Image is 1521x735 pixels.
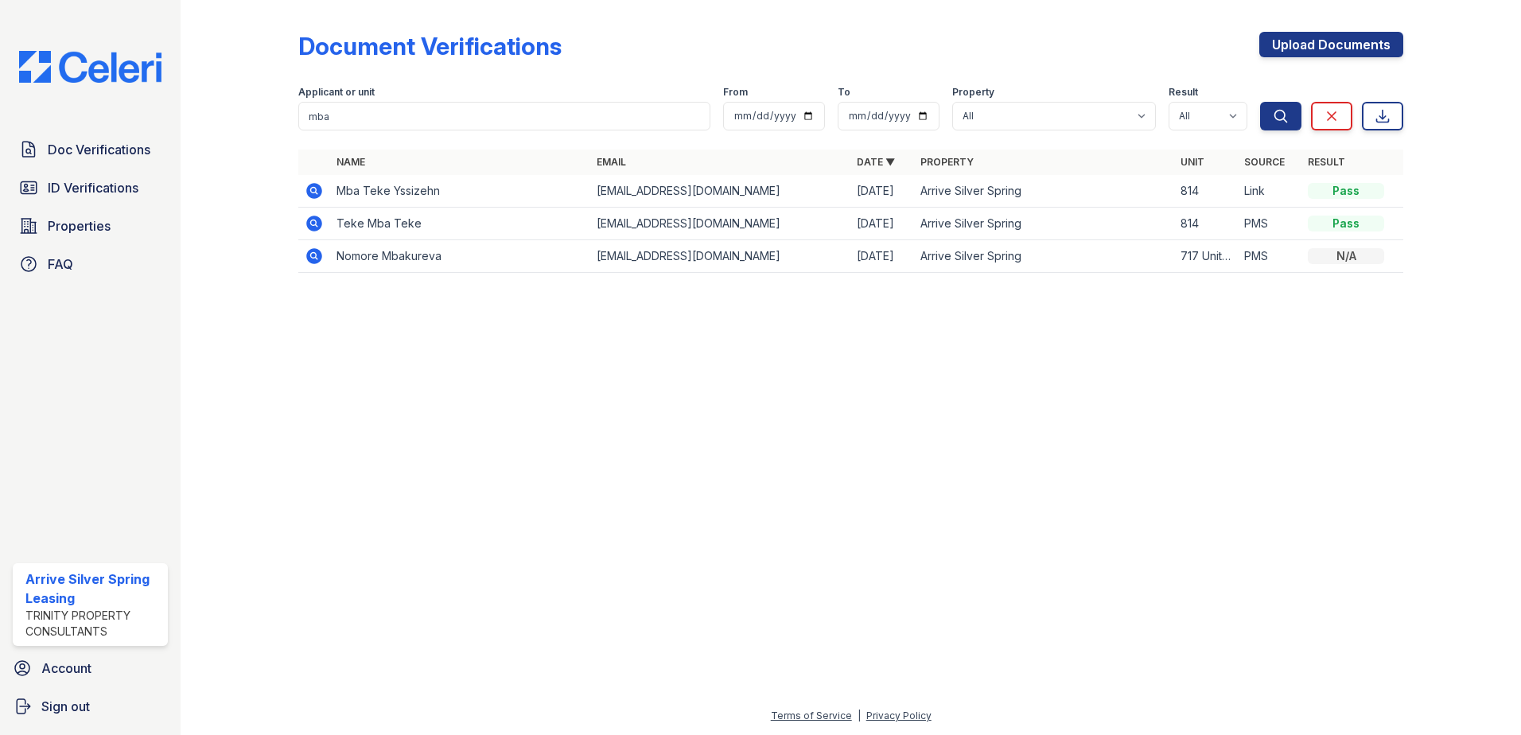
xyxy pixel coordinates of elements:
a: Doc Verifications [13,134,168,165]
a: Name [336,156,365,168]
td: Link [1238,175,1301,208]
td: [DATE] [850,208,914,240]
label: From [723,86,748,99]
td: Nomore Mbakureva [330,240,590,273]
a: Privacy Policy [866,710,932,721]
td: [DATE] [850,240,914,273]
td: 717 Unit C [1174,240,1238,273]
a: Source [1244,156,1285,168]
a: ID Verifications [13,172,168,204]
div: Document Verifications [298,32,562,60]
a: Sign out [6,690,174,722]
td: Teke Mba Teke [330,208,590,240]
td: [EMAIL_ADDRESS][DOMAIN_NAME] [590,240,850,273]
a: Unit [1181,156,1204,168]
a: Property [920,156,974,168]
a: Properties [13,210,168,242]
div: Pass [1308,183,1384,199]
label: To [838,86,850,99]
div: Trinity Property Consultants [25,608,161,640]
a: Upload Documents [1259,32,1403,57]
td: Arrive Silver Spring [914,240,1174,273]
td: Arrive Silver Spring [914,208,1174,240]
input: Search by name, email, or unit number [298,102,710,130]
a: Account [6,652,174,684]
span: FAQ [48,255,73,274]
span: Doc Verifications [48,140,150,159]
a: Email [597,156,626,168]
a: Result [1308,156,1345,168]
a: Terms of Service [771,710,852,721]
span: Account [41,659,91,678]
td: [EMAIL_ADDRESS][DOMAIN_NAME] [590,208,850,240]
label: Applicant or unit [298,86,375,99]
a: Date ▼ [857,156,895,168]
td: [DATE] [850,175,914,208]
span: Properties [48,216,111,235]
div: | [858,710,861,721]
span: ID Verifications [48,178,138,197]
td: 814 [1174,175,1238,208]
td: Arrive Silver Spring [914,175,1174,208]
td: PMS [1238,240,1301,273]
span: Sign out [41,697,90,716]
div: N/A [1308,248,1384,264]
img: CE_Logo_Blue-a8612792a0a2168367f1c8372b55b34899dd931a85d93a1a3d3e32e68fde9ad4.png [6,51,174,83]
td: Mba Teke Yssizehn [330,175,590,208]
a: FAQ [13,248,168,280]
td: PMS [1238,208,1301,240]
div: Pass [1308,216,1384,231]
div: Arrive Silver Spring Leasing [25,570,161,608]
label: Property [952,86,994,99]
td: 814 [1174,208,1238,240]
td: [EMAIL_ADDRESS][DOMAIN_NAME] [590,175,850,208]
label: Result [1169,86,1198,99]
